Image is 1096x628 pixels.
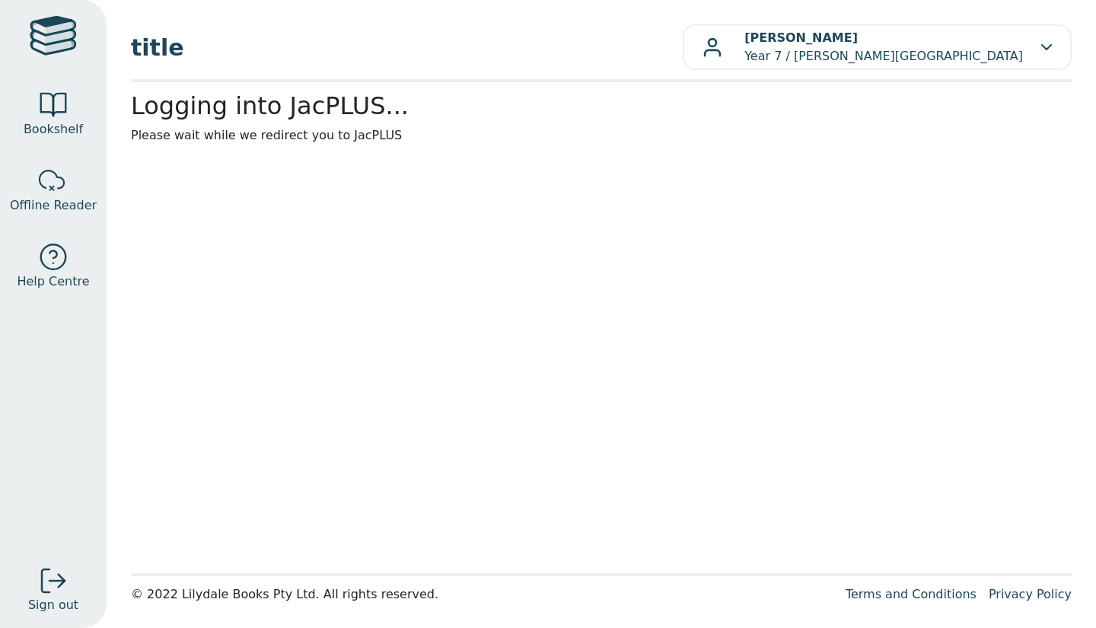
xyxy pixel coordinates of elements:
span: Sign out [28,596,78,614]
span: Help Centre [17,273,89,291]
a: Privacy Policy [989,587,1072,601]
p: Please wait while we redirect you to JacPLUS [131,126,1072,145]
b: [PERSON_NAME] [744,30,858,45]
span: Offline Reader [10,196,97,215]
h2: Logging into JacPLUS... [131,91,1072,120]
p: Year 7 / [PERSON_NAME][GEOGRAPHIC_DATA] [744,29,1023,65]
div: © 2022 Lilydale Books Pty Ltd. All rights reserved. [131,585,833,604]
span: Bookshelf [24,120,83,139]
span: title [131,30,683,65]
a: Terms and Conditions [846,587,977,601]
button: [PERSON_NAME]Year 7 / [PERSON_NAME][GEOGRAPHIC_DATA] [683,24,1072,70]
